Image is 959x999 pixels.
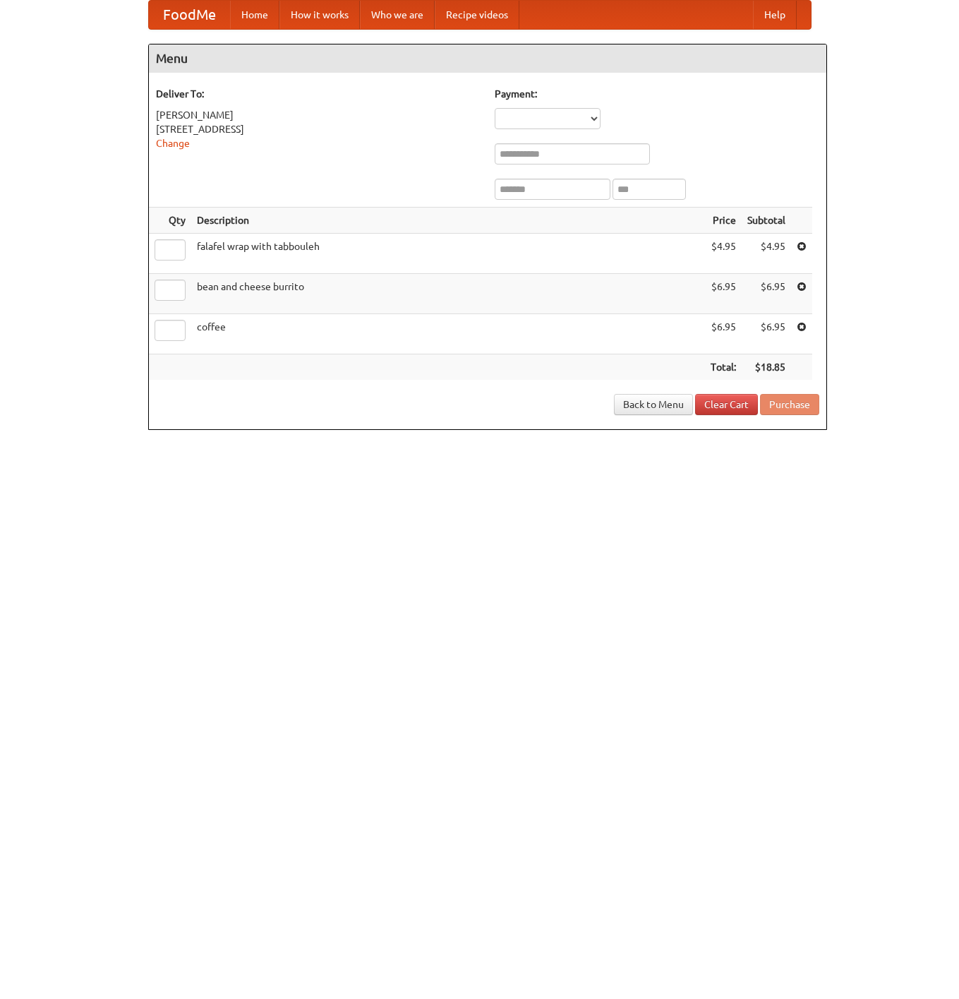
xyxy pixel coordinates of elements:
[495,87,819,101] h5: Payment:
[435,1,519,29] a: Recipe videos
[230,1,279,29] a: Home
[149,208,191,234] th: Qty
[156,87,481,101] h5: Deliver To:
[191,314,705,354] td: coffee
[742,314,791,354] td: $6.95
[705,234,742,274] td: $4.95
[753,1,797,29] a: Help
[191,208,705,234] th: Description
[705,314,742,354] td: $6.95
[279,1,360,29] a: How it works
[742,274,791,314] td: $6.95
[742,208,791,234] th: Subtotal
[695,394,758,415] a: Clear Cart
[705,354,742,381] th: Total:
[156,138,190,149] a: Change
[149,1,230,29] a: FoodMe
[191,234,705,274] td: falafel wrap with tabbouleh
[742,354,791,381] th: $18.85
[360,1,435,29] a: Who we are
[156,122,481,136] div: [STREET_ADDRESS]
[705,208,742,234] th: Price
[191,274,705,314] td: bean and cheese burrito
[705,274,742,314] td: $6.95
[149,44,826,73] h4: Menu
[614,394,693,415] a: Back to Menu
[742,234,791,274] td: $4.95
[760,394,819,415] button: Purchase
[156,108,481,122] div: [PERSON_NAME]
